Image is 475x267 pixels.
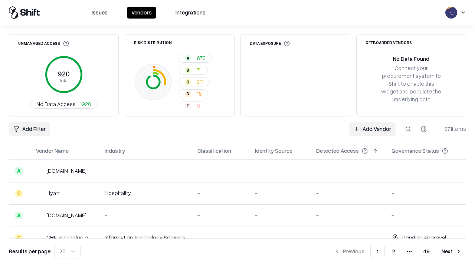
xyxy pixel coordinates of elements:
[9,122,50,136] button: Add Filter
[437,245,466,258] button: Next
[436,125,466,133] div: 971 items
[197,211,243,219] div: -
[185,79,191,85] div: C
[18,40,69,46] div: Unmanaged Access
[36,234,43,241] img: GHK Technologies Inc.
[36,212,43,219] img: primesec.co.il
[15,212,23,219] div: A
[46,234,93,241] div: GHK Technologies Inc.
[105,211,186,219] div: -
[197,54,206,62] span: 673
[105,147,125,155] div: Industry
[46,211,86,219] div: [DOMAIN_NAME]
[185,55,191,61] div: A
[9,247,52,255] p: Results per page:
[330,245,466,258] nav: pagination
[82,100,91,108] span: 920
[15,167,23,175] div: A
[417,245,436,258] button: 49
[402,234,446,241] div: Pending Approval
[197,167,243,175] div: -
[15,234,23,241] div: C
[36,100,76,108] span: No Data Access
[197,234,243,241] div: -
[178,66,208,75] button: B71
[185,91,191,97] div: D
[255,189,304,197] div: -
[36,167,43,175] img: intrado.com
[250,40,290,46] div: Data Exposure
[197,147,231,155] div: Classification
[58,70,70,78] tspan: 920
[59,78,69,83] tspan: Total
[197,90,202,98] span: 16
[105,234,186,241] div: Information Technology Services
[197,78,203,86] span: 211
[380,64,442,103] div: Connect your procurement system to Shift to enable this widget and populate the underlying data
[316,189,380,197] div: -
[197,189,243,197] div: -
[392,167,460,175] div: -
[105,189,186,197] div: Hospitality
[392,211,460,219] div: -
[127,7,156,19] button: Vendors
[185,67,191,73] div: B
[197,66,202,74] span: 71
[392,147,439,155] div: Governance Status
[46,167,86,175] div: [DOMAIN_NAME]
[87,7,112,19] button: Issues
[15,189,23,197] div: C
[366,40,412,44] div: Offboarded Vendors
[36,189,43,197] img: Hyatt
[30,100,98,109] button: No Data Access920
[105,167,186,175] div: -
[36,147,69,155] div: Vendor Name
[178,78,210,86] button: C211
[255,234,304,241] div: -
[46,189,60,197] div: Hyatt
[316,211,380,219] div: -
[171,7,210,19] button: Integrations
[393,55,429,63] div: No Data Found
[316,147,359,155] div: Detected Access
[370,245,385,258] button: 1
[255,167,304,175] div: -
[255,211,304,219] div: -
[316,234,380,241] div: -
[349,122,396,136] a: Add Vendor
[178,89,208,98] button: D16
[134,40,172,44] div: Risk Distribution
[255,147,292,155] div: Identity Source
[178,54,212,63] button: A673
[316,167,380,175] div: -
[386,245,401,258] button: 2
[392,189,460,197] div: -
